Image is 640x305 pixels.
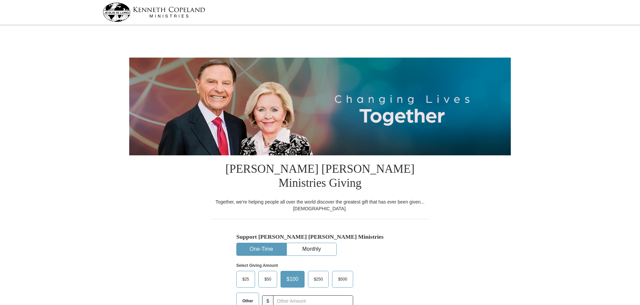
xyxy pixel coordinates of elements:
[211,199,429,212] div: Together, we're helping people all over the world discover the greatest gift that has ever been g...
[236,263,278,268] strong: Select Giving Amount
[211,155,429,199] h1: [PERSON_NAME] [PERSON_NAME] Ministries Giving
[237,243,286,255] button: One-Time
[239,274,252,284] span: $25
[335,274,350,284] span: $500
[311,274,326,284] span: $250
[261,274,274,284] span: $50
[283,274,302,284] span: $100
[287,243,336,255] button: Monthly
[236,233,404,240] h5: Support [PERSON_NAME] [PERSON_NAME] Ministries
[103,3,205,22] img: kcm-header-logo.svg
